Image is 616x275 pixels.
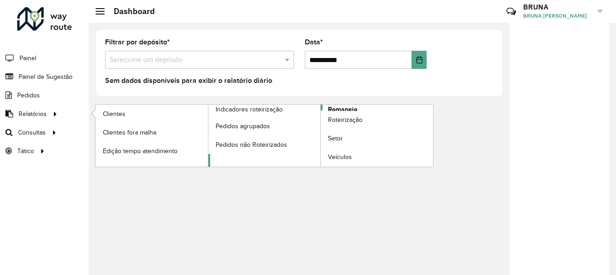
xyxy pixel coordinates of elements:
span: Painel [19,53,36,63]
span: Relatórios [19,109,47,119]
span: Pedidos não Roteirizados [216,140,287,150]
a: Romaneio [208,105,433,167]
span: Painel de Sugestão [19,72,72,82]
a: Edição tempo atendimento [96,142,208,160]
span: Setor [328,134,343,143]
span: Veículos [328,152,352,162]
span: Pedidos [17,91,40,100]
span: Indicadores roteirização [216,105,283,114]
span: Clientes fora malha [103,128,156,137]
a: Veículos [321,148,433,166]
label: Filtrar por depósito [105,37,170,48]
span: Clientes [103,109,125,119]
h2: Dashboard [105,6,155,16]
span: Pedidos agrupados [216,121,270,131]
span: Consultas [18,128,46,137]
span: Romaneio [328,105,357,114]
a: Pedidos não Roteirizados [208,135,321,154]
span: BRUNA [PERSON_NAME] [523,12,591,20]
a: Pedidos agrupados [208,117,321,135]
label: Sem dados disponíveis para exibir o relatório diário [105,75,272,86]
a: Clientes [96,105,208,123]
span: Roteirização [328,115,362,125]
span: Edição tempo atendimento [103,146,178,156]
h3: BRUNA [523,3,591,11]
a: Clientes fora malha [96,123,208,141]
button: Choose Date [412,51,427,69]
span: Tático [17,146,34,156]
a: Setor [321,130,433,148]
a: Indicadores roteirização [96,105,321,167]
label: Data [305,37,323,48]
a: Contato Rápido [501,2,521,21]
a: Roteirização [321,111,433,129]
